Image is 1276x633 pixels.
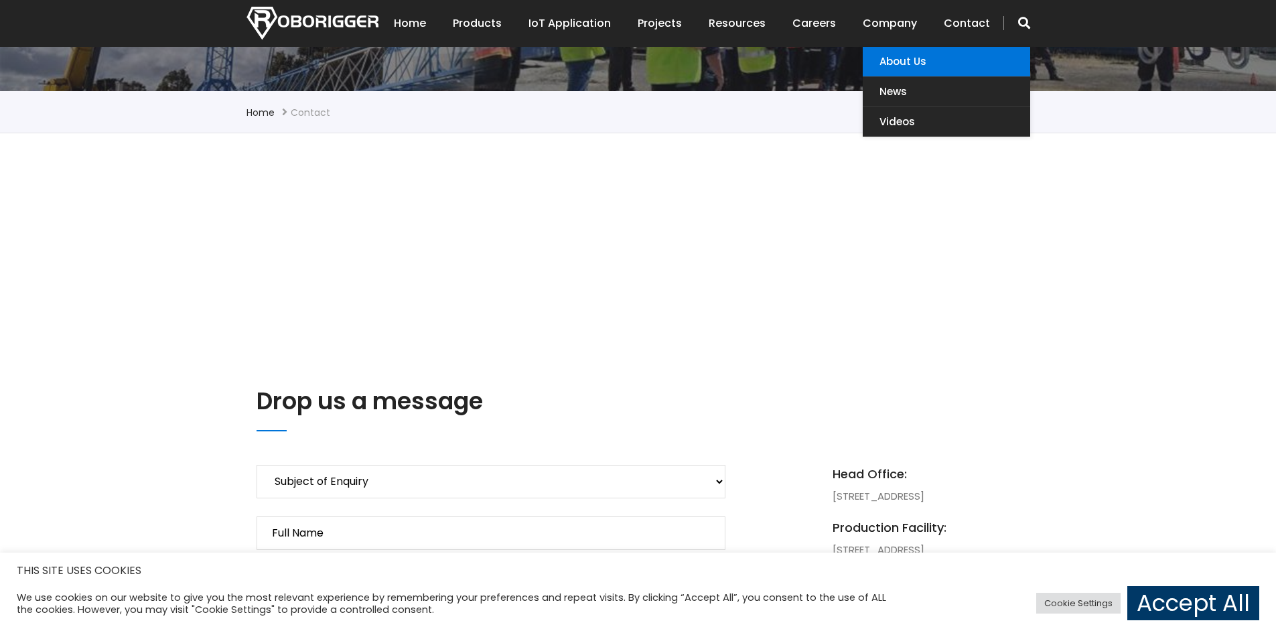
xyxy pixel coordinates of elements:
[833,465,980,505] li: [STREET_ADDRESS]
[833,518,980,537] span: Production Facility:
[833,465,980,483] span: Head Office:
[17,562,1259,579] h5: THIS SITE USES COOKIES
[246,106,275,119] a: Home
[833,518,980,559] li: [STREET_ADDRESS]
[453,3,502,44] a: Products
[1127,586,1259,620] a: Accept All
[246,7,378,40] img: Nortech
[394,3,426,44] a: Home
[709,3,766,44] a: Resources
[17,591,887,616] div: We use cookies on our website to give you the most relevant experience by remembering your prefer...
[863,107,1030,137] a: Videos
[863,77,1030,107] a: News
[638,3,682,44] a: Projects
[291,104,330,121] li: Contact
[792,3,836,44] a: Careers
[944,3,990,44] a: Contact
[257,384,1000,417] h2: Drop us a message
[863,47,1030,76] a: About Us
[863,3,917,44] a: Company
[1036,593,1121,614] a: Cookie Settings
[528,3,611,44] a: IoT Application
